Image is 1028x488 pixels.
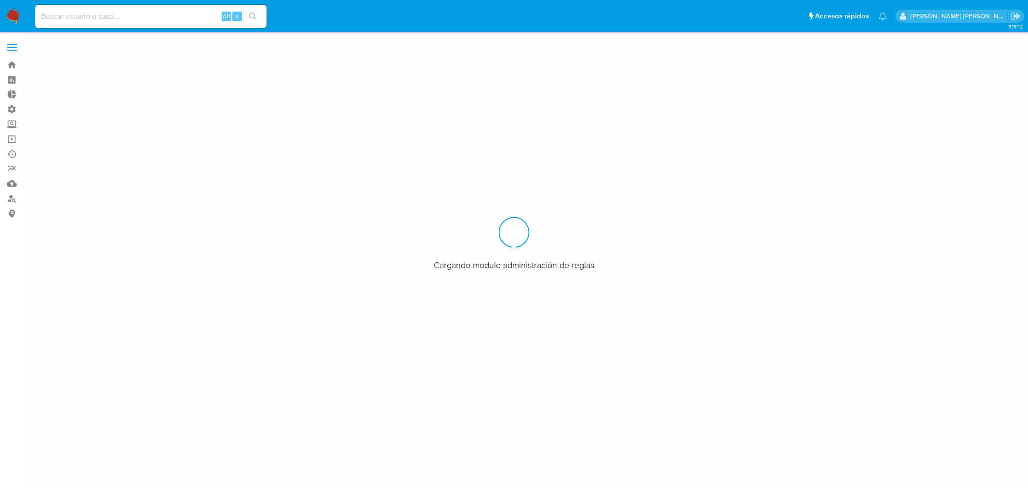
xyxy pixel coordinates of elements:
[815,11,869,21] span: Accesos rápidos
[879,12,887,20] a: Notificaciones
[223,12,230,21] span: Alt
[243,10,263,23] button: search-icon
[236,12,239,21] span: s
[910,12,1008,21] p: mercedes.medrano@mercadolibre.com
[1011,11,1021,21] a: Salir
[434,259,594,271] span: Cargando modulo administración de reglas
[35,10,267,23] input: Buscar usuario o caso...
